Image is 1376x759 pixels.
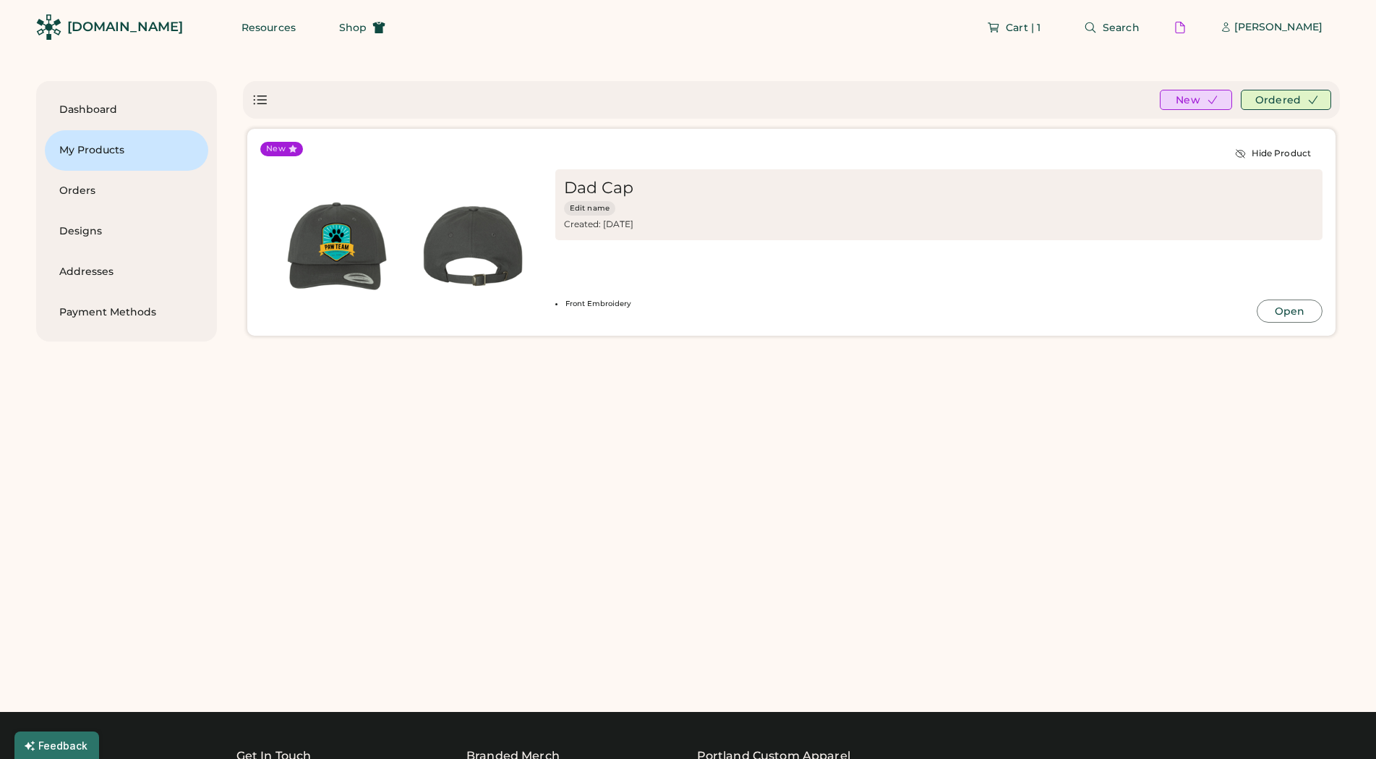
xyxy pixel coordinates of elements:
div: Orders [59,184,194,198]
button: Hide Product [1223,142,1322,165]
div: New [266,143,286,155]
button: Open [1257,300,1322,323]
img: Rendered Logo - Screens [36,14,61,40]
button: New [1160,90,1232,110]
button: Cart | 1 [970,13,1058,42]
iframe: Front Chat [1307,694,1369,756]
div: [DOMAIN_NAME] [67,18,183,36]
div: Created: [DATE] [564,219,954,230]
div: Dad Cap [564,178,636,198]
div: Show list view [252,91,269,109]
div: Designs [59,224,194,239]
div: Payment Methods [59,305,194,320]
button: Resources [224,13,313,42]
button: Search [1067,13,1157,42]
span: Search [1103,22,1140,33]
div: Addresses [59,265,194,279]
button: Shop [322,13,403,42]
div: My Products [59,143,194,158]
span: Cart | 1 [1006,22,1040,33]
div: Dashboard [59,103,194,117]
button: Ordered [1241,90,1331,110]
img: generate-image [405,178,541,314]
div: [PERSON_NAME] [1234,20,1322,35]
img: generate-image [269,178,405,314]
button: Edit name [564,201,615,216]
span: Shop [339,22,367,33]
li: Front Embroidery [555,300,1252,308]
